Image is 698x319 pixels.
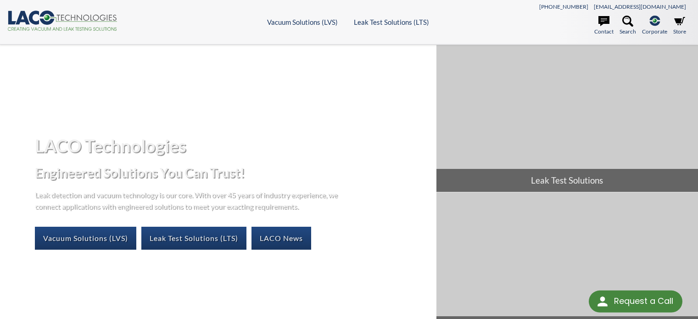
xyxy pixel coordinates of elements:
[594,16,614,36] a: Contact
[673,16,686,36] a: Store
[141,227,246,250] a: Leak Test Solutions (LTS)
[539,3,588,10] a: [PHONE_NUMBER]
[589,291,682,313] div: Request a Call
[436,45,698,192] a: Leak Test Solutions
[267,18,338,26] a: Vacuum Solutions (LVS)
[642,27,667,36] span: Corporate
[35,189,342,212] p: Leak detection and vacuum technology is our core. With over 45 years of industry experience, we c...
[620,16,636,36] a: Search
[35,227,136,250] a: Vacuum Solutions (LVS)
[35,164,429,181] h2: Engineered Solutions You Can Trust!
[595,294,610,309] img: round button
[251,227,311,250] a: LACO News
[614,291,673,312] div: Request a Call
[35,134,429,157] h1: LACO Technologies
[354,18,429,26] a: Leak Test Solutions (LTS)
[436,169,698,192] span: Leak Test Solutions
[594,3,686,10] a: [EMAIL_ADDRESS][DOMAIN_NAME]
